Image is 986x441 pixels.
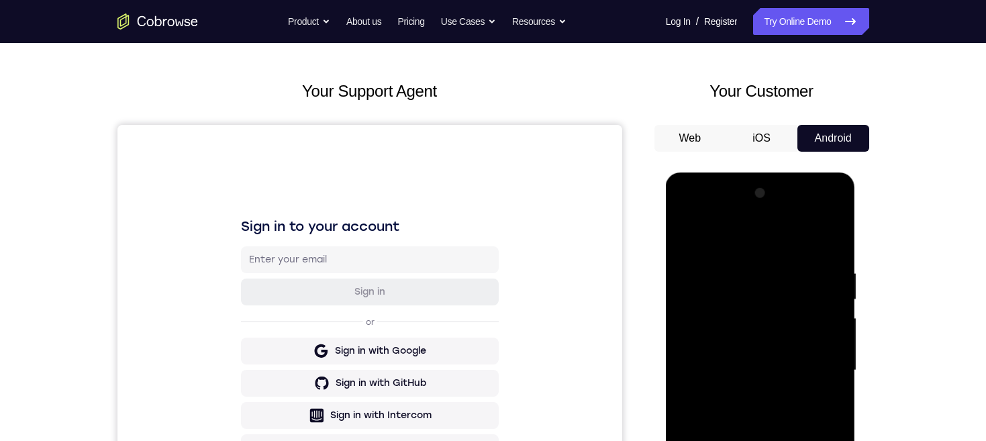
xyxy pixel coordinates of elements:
div: Sign in with Google [217,219,309,233]
button: Sign in with Google [124,213,381,240]
button: Android [797,125,869,152]
button: Resources [512,8,566,35]
button: Sign in with GitHub [124,245,381,272]
button: Product [288,8,330,35]
input: Enter your email [132,128,373,142]
div: Sign in with GitHub [218,252,309,265]
span: / [696,13,699,30]
div: Sign in with Zendesk [214,316,313,330]
a: Try Online Demo [753,8,869,35]
button: iOS [726,125,797,152]
button: Sign in with Zendesk [124,309,381,336]
div: Sign in with Intercom [213,284,314,297]
a: Go to the home page [117,13,198,30]
button: Sign in [124,154,381,181]
button: Web [654,125,726,152]
button: Sign in with Intercom [124,277,381,304]
a: About us [346,8,381,35]
a: Register [704,8,737,35]
button: Use Cases [441,8,496,35]
a: Pricing [397,8,424,35]
a: Log In [666,8,691,35]
h2: Your Support Agent [117,79,622,103]
p: or [246,192,260,203]
p: Don't have an account? [124,347,381,358]
a: Create a new account [227,348,322,357]
h2: Your Customer [654,79,869,103]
